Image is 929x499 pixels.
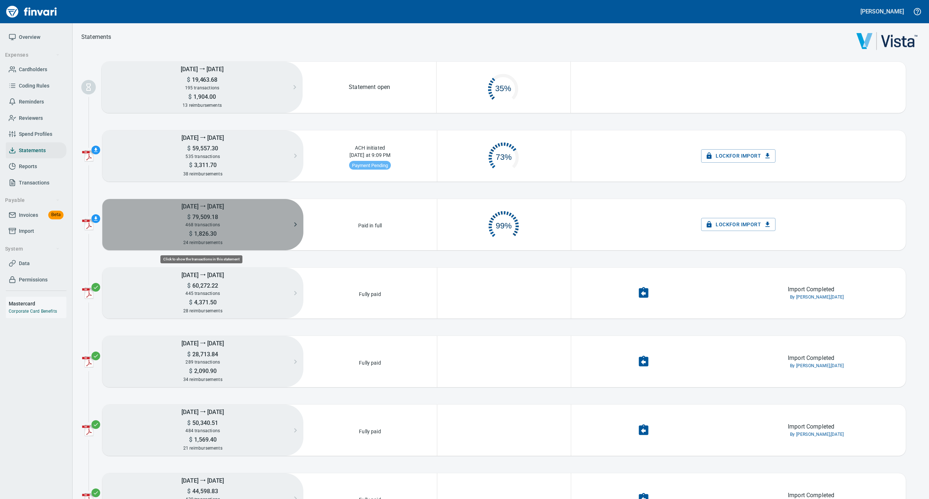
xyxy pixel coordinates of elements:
button: 73% [437,135,571,177]
a: InvoicesBeta [6,207,66,223]
img: adobe-pdf-icon.png [82,356,94,368]
button: [DATE] ⭢ [DATE]$60,272.22445 transactions$4,371.5028 reimbursements [102,268,303,319]
span: Reviewers [19,114,43,123]
button: [DATE] ⭢ [DATE]$79,509.18468 transactions$1,826.3024 reimbursements [102,199,303,250]
h5: [DATE] ⭢ [DATE] [102,268,303,282]
span: By [PERSON_NAME], [DATE] [790,294,844,301]
p: Fully paid [357,288,383,298]
span: 28,713.84 [191,351,218,358]
span: Reports [19,162,37,171]
span: 1,826.30 [192,230,217,237]
span: Permissions [19,275,48,284]
span: Lock for Import [707,151,770,161]
span: $ [187,351,191,358]
button: Lockfor Import [701,218,775,231]
h5: [DATE] ⭢ [DATE] [102,405,303,419]
span: $ [187,419,191,426]
span: By [PERSON_NAME], [DATE] [790,362,844,370]
span: System [5,244,60,253]
span: 195 transactions [185,85,220,90]
h6: Mastercard [9,300,66,308]
h5: [DATE] ⭢ [DATE] [102,62,303,76]
span: $ [189,230,192,237]
nav: breadcrumb [81,33,111,41]
span: Reminders [19,97,44,106]
span: $ [189,162,192,169]
a: Import [6,223,66,239]
h5: [DATE] ⭢ [DATE] [102,473,303,487]
h5: [PERSON_NAME] [860,8,904,15]
p: Import Completed [788,354,834,362]
span: $ [187,145,191,152]
span: 13 reimbursements [183,103,222,108]
span: Beta [48,211,64,219]
a: Cardholders [6,61,66,78]
span: Payable [5,196,60,205]
span: 4,371.50 [192,299,217,306]
span: Invoices [19,211,38,220]
button: [PERSON_NAME] [859,6,906,17]
button: [DATE] ⭢ [DATE]$19,463.68195 transactions$1,904.0013 reimbursements [102,62,303,113]
span: 3,311.70 [192,162,217,169]
img: vista.png [856,32,917,50]
span: $ [189,299,192,306]
a: Permissions [6,272,66,288]
span: Payment Pending [349,163,391,168]
span: 1,569.40 [192,436,217,443]
span: Data [19,259,30,268]
a: Spend Profiles [6,126,66,142]
p: Import Completed [788,285,834,294]
span: Lock for Import [707,220,770,229]
span: Expenses [5,50,60,60]
span: 50,340.51 [191,419,218,426]
h5: [DATE] ⭢ [DATE] [102,336,303,350]
button: Expenses [2,48,63,62]
button: System [2,242,63,256]
img: adobe-pdf-icon.png [82,287,94,299]
img: adobe-pdf-icon.png [82,425,94,436]
button: 35% [437,66,570,108]
a: Transactions [6,175,66,191]
h5: [DATE] ⭢ [DATE] [102,130,303,145]
span: 34 reimbursements [183,377,222,382]
span: 28 reimbursements [183,308,222,313]
img: Finvari [4,3,59,20]
button: Payable [2,194,63,207]
a: Reports [6,158,66,175]
span: $ [189,436,192,443]
span: $ [187,76,190,83]
span: 59,557.30 [191,145,218,152]
span: 38 reimbursements [183,171,222,177]
span: 24 reimbursements [183,240,222,245]
span: $ [187,214,191,220]
button: Undo Import Completion [633,351,654,372]
button: [DATE] ⭢ [DATE]$59,557.30535 transactions$3,311.7038 reimbursements [102,130,303,182]
span: Spend Profiles [19,130,52,139]
button: [DATE] ⭢ [DATE]$50,340.51484 transactions$1,569.4021 reimbursements [102,405,303,456]
span: Transactions [19,178,49,187]
h5: [DATE] ⭢ [DATE] [102,199,303,213]
div: 392 of 535 complete. Click to open reminders. [437,135,571,177]
a: Statements [6,142,66,159]
button: 99% [437,203,571,246]
p: ACH initiated [353,142,387,151]
a: Overview [6,29,66,45]
span: $ [189,368,192,374]
span: Statements [19,146,46,155]
span: 60,272.22 [191,282,218,289]
span: 19,463.68 [190,76,218,83]
span: 2,090.90 [192,368,217,374]
p: Import Completed [788,422,834,431]
p: Fully paid [357,357,383,366]
span: 535 transactions [185,154,220,159]
span: Overview [19,33,40,42]
span: 468 transactions [185,222,220,227]
a: Coding Rules [6,78,66,94]
span: Import [19,227,34,236]
span: 21 reimbursements [183,446,222,451]
span: 44,598.83 [191,488,218,495]
span: 1,904.00 [192,93,216,100]
button: Undo Import Completion [633,282,654,304]
span: 484 transactions [185,428,220,433]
